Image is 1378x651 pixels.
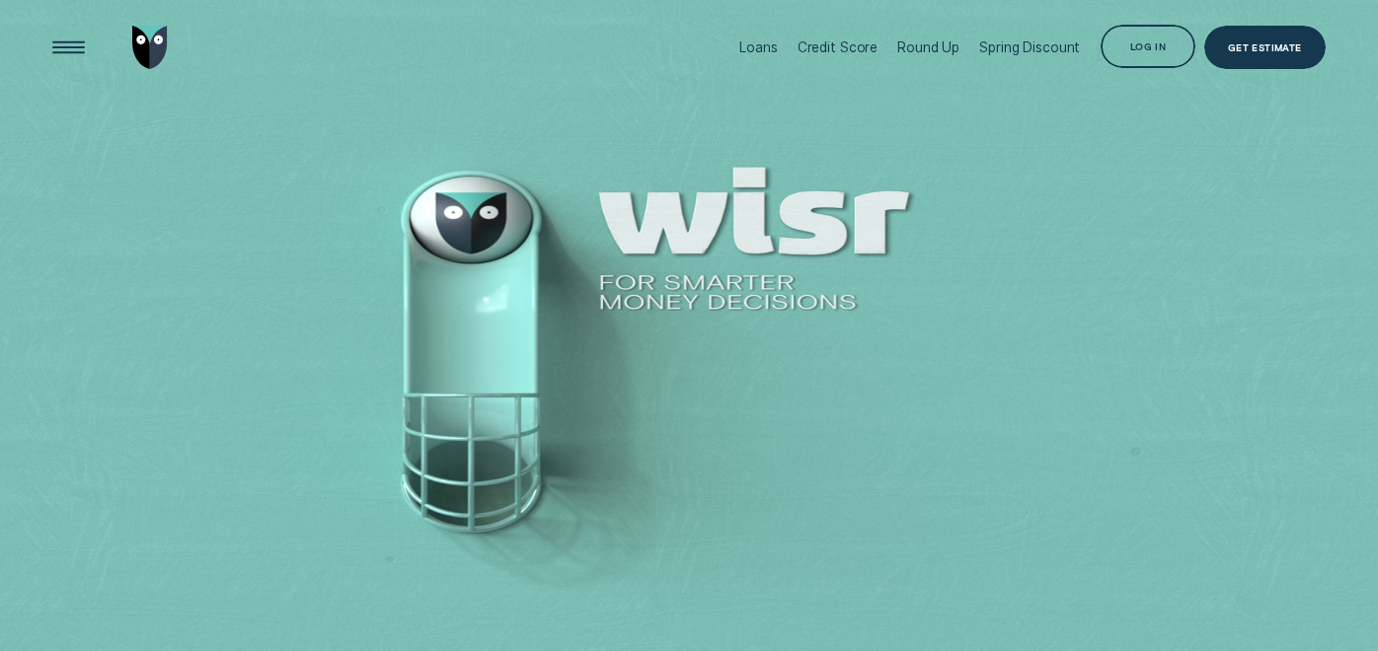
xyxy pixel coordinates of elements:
[1101,25,1196,68] button: Log in
[979,39,1080,55] div: Spring Discount
[1204,26,1326,69] a: Get Estimate
[47,26,91,69] button: Open Menu
[739,39,777,55] div: Loans
[798,39,878,55] div: Credit Score
[897,39,959,55] div: Round Up
[132,26,168,69] img: Wisr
